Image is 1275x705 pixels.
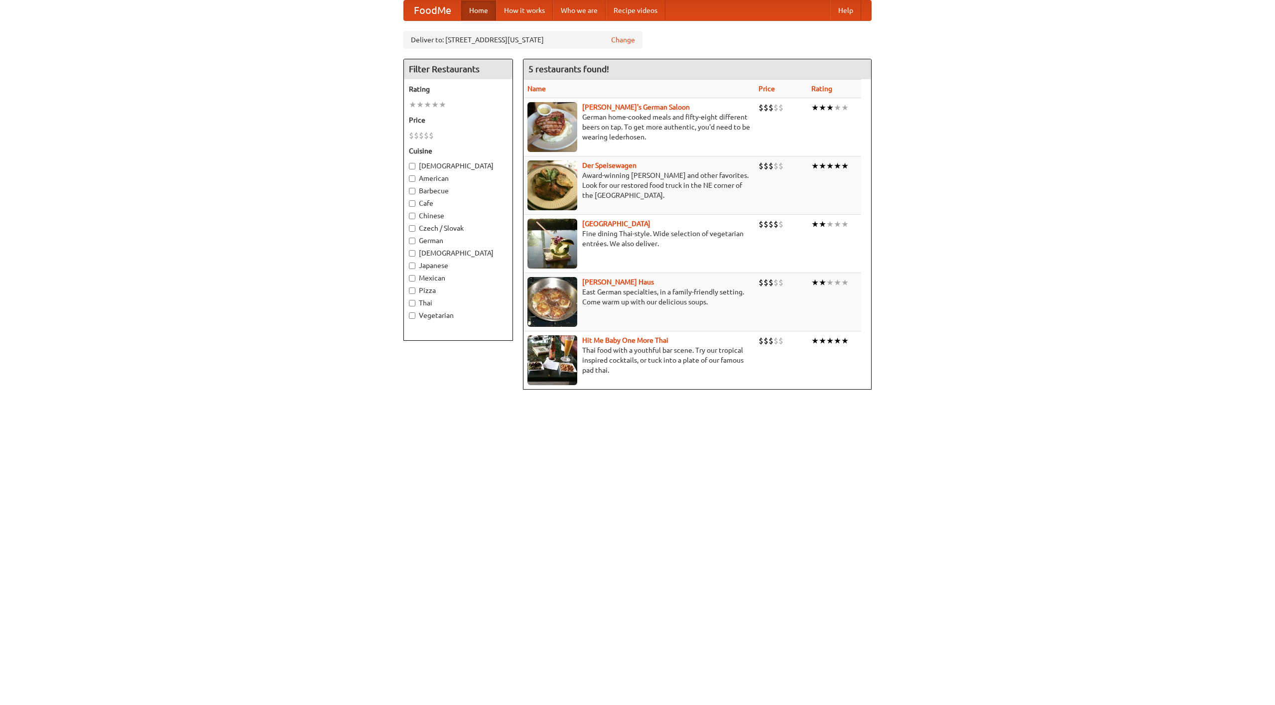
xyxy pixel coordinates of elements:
li: $ [768,160,773,171]
p: Fine dining Thai-style. Wide selection of vegetarian entrées. We also deliver. [527,229,751,249]
li: $ [419,130,424,141]
div: Deliver to: [STREET_ADDRESS][US_STATE] [403,31,642,49]
input: Cafe [409,200,415,207]
a: [PERSON_NAME] Haus [582,278,654,286]
input: Pizza [409,287,415,294]
li: $ [773,277,778,288]
label: American [409,173,508,183]
li: ★ [819,102,826,113]
li: ★ [841,219,849,230]
li: $ [759,160,764,171]
img: speisewagen.jpg [527,160,577,210]
li: ★ [416,99,424,110]
a: Recipe videos [606,0,665,20]
input: American [409,175,415,182]
li: ★ [826,102,834,113]
label: Barbecue [409,186,508,196]
li: $ [773,160,778,171]
label: [DEMOGRAPHIC_DATA] [409,161,508,171]
input: Vegetarian [409,312,415,319]
a: Rating [811,85,832,93]
p: Award-winning [PERSON_NAME] and other favorites. Look for our restored food truck in the NE corne... [527,170,751,200]
li: $ [778,102,783,113]
li: $ [429,130,434,141]
li: ★ [826,335,834,346]
li: ★ [834,160,841,171]
li: $ [773,335,778,346]
li: $ [778,219,783,230]
a: Der Speisewagen [582,161,637,169]
li: ★ [409,99,416,110]
li: $ [768,219,773,230]
li: ★ [819,277,826,288]
a: [PERSON_NAME]'s German Saloon [582,103,690,111]
a: Help [830,0,861,20]
li: ★ [841,160,849,171]
li: $ [768,335,773,346]
h5: Rating [409,84,508,94]
a: Price [759,85,775,93]
label: Pizza [409,285,508,295]
li: ★ [439,99,446,110]
input: Thai [409,300,415,306]
li: $ [764,335,768,346]
img: kohlhaus.jpg [527,277,577,327]
li: ★ [819,335,826,346]
a: FoodMe [404,0,461,20]
input: Japanese [409,263,415,269]
li: ★ [834,277,841,288]
input: [DEMOGRAPHIC_DATA] [409,163,415,169]
input: Czech / Slovak [409,225,415,232]
li: $ [759,102,764,113]
li: $ [764,102,768,113]
label: Vegetarian [409,310,508,320]
li: ★ [819,160,826,171]
li: ★ [826,219,834,230]
label: Mexican [409,273,508,283]
p: German home-cooked meals and fifty-eight different beers on tap. To get more authentic, you'd nee... [527,112,751,142]
li: ★ [826,160,834,171]
input: Chinese [409,213,415,219]
label: Thai [409,298,508,308]
a: Change [611,35,635,45]
a: Home [461,0,496,20]
a: Who we are [553,0,606,20]
li: ★ [431,99,439,110]
label: German [409,236,508,246]
img: satay.jpg [527,219,577,269]
li: $ [768,102,773,113]
a: Name [527,85,546,93]
ng-pluralize: 5 restaurants found! [528,64,609,74]
label: Japanese [409,261,508,271]
a: [GEOGRAPHIC_DATA] [582,220,650,228]
p: Thai food with a youthful bar scene. Try our tropical inspired cocktails, or tuck into a plate of... [527,345,751,375]
label: [DEMOGRAPHIC_DATA] [409,248,508,258]
li: $ [409,130,414,141]
li: $ [764,160,768,171]
li: ★ [841,335,849,346]
li: ★ [811,219,819,230]
li: $ [759,335,764,346]
li: $ [773,102,778,113]
li: ★ [841,102,849,113]
a: How it works [496,0,553,20]
label: Cafe [409,198,508,208]
li: $ [778,335,783,346]
li: $ [759,219,764,230]
li: $ [773,219,778,230]
li: ★ [811,102,819,113]
li: ★ [811,277,819,288]
li: $ [778,277,783,288]
h4: Filter Restaurants [404,59,512,79]
li: $ [768,277,773,288]
label: Chinese [409,211,508,221]
li: ★ [841,277,849,288]
li: ★ [819,219,826,230]
img: babythai.jpg [527,335,577,385]
li: ★ [826,277,834,288]
h5: Price [409,115,508,125]
a: Hit Me Baby One More Thai [582,336,668,344]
